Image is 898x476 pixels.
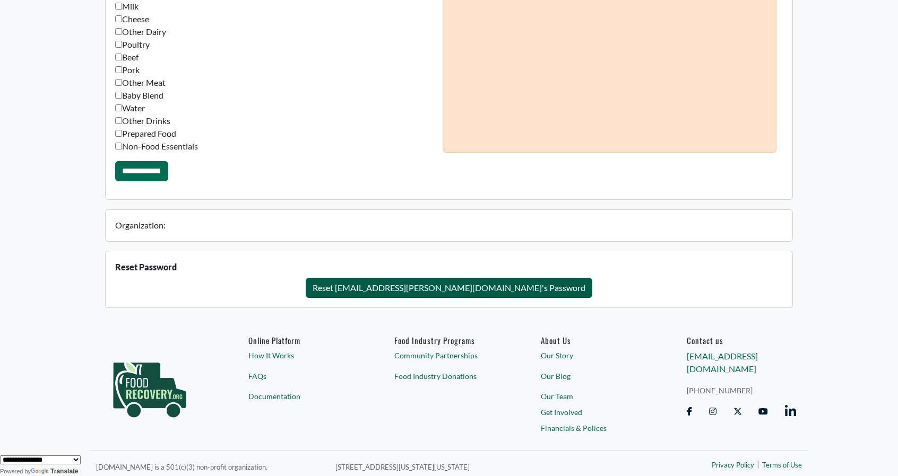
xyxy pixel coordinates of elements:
img: Google Translate [31,468,50,475]
label: Beef [115,51,139,64]
a: [PHONE_NUMBER] [687,385,796,396]
input: Milk [115,3,122,10]
h6: Online Platform [248,336,358,345]
input: Baby Blend [115,92,122,99]
a: Get Involved [541,407,650,418]
a: Documentation [248,391,358,402]
a: Our Story [541,350,650,361]
img: food_recovery_green_logo-76242d7a27de7ed26b67be613a865d9c9037ba317089b267e0515145e5e51427.png [102,336,197,436]
h6: Contact us [687,336,796,345]
label: Water [115,102,145,114]
input: Water [115,104,122,111]
a: Food Industry Donations [394,371,504,382]
label: Poultry [115,38,150,51]
input: Other Dairy [115,28,122,35]
label: Other Dairy [115,25,166,38]
input: Other Meat [115,79,122,86]
label: Other Drinks [115,114,170,127]
a: Translate [31,468,79,475]
a: FAQs [248,371,358,382]
input: Prepared Food [115,130,122,137]
a: About Us [541,336,650,345]
a: Community Partnerships [394,350,504,361]
label: Prepared Food [115,127,176,140]
label: Baby Blend [115,89,163,102]
h6: Food Industry Programs [394,336,504,345]
a: Our Team [541,391,650,402]
a: Financials & Polices [541,422,650,434]
label: Organization: [109,219,777,232]
input: Non-Food Essentials [115,143,122,149]
input: Poultry [115,41,122,48]
label: Cheese [115,13,149,25]
label: Pork [115,64,140,76]
label: Non-Food Essentials [115,140,198,153]
label: Other Meat [115,76,166,89]
input: Other Drinks [115,117,122,124]
input: Cheese [115,15,122,22]
button: Reset [EMAIL_ADDRESS][PERSON_NAME][DOMAIN_NAME]'s Password [306,278,592,298]
input: Beef [115,54,122,60]
label: Reset Password [115,261,177,274]
a: Our Blog [541,371,650,382]
a: How It Works [248,350,358,361]
a: [EMAIL_ADDRESS][DOMAIN_NAME] [687,351,758,374]
input: Pork [115,66,122,73]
